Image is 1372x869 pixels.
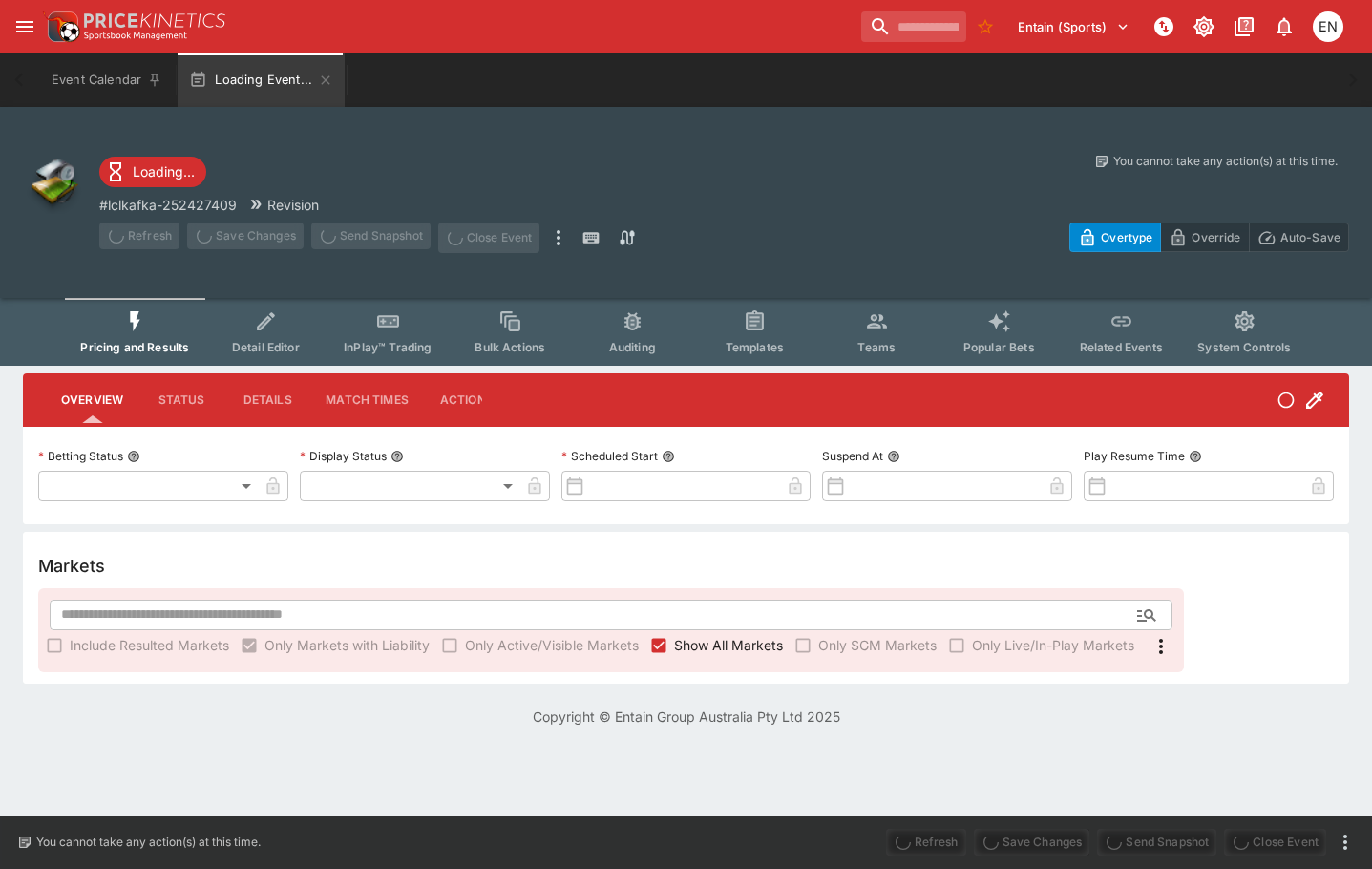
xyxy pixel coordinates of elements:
[1084,448,1185,464] p: Play Resume Time
[1113,153,1338,170] p: You cannot take any action(s) at this time.
[1006,11,1141,42] button: Select Tenant
[822,448,883,464] p: Suspend At
[1334,831,1357,854] button: more
[1192,227,1240,247] p: Override
[38,555,105,577] h5: Markets
[1187,10,1221,44] button: Toggle light/dark mode
[424,377,510,423] button: Actions
[726,340,784,354] span: Templates
[65,298,1306,366] div: Event type filters
[232,340,300,354] span: Detail Editor
[1069,223,1161,252] button: Overtype
[42,8,80,46] img: PriceKinetics Logo
[674,635,783,655] span: Show All Markets
[70,635,229,655] span: Include Resulted Markets
[887,450,900,463] button: Suspend At
[1307,6,1349,48] button: Eamon Nunn
[963,340,1035,354] span: Popular Bets
[264,635,430,655] span: Only Markets with Liability
[970,11,1001,42] button: No Bookmarks
[1129,598,1164,632] button: Open
[84,13,225,28] img: PriceKinetics
[40,53,174,107] button: Event Calendar
[1101,227,1152,247] p: Overtype
[561,448,658,464] p: Scheduled Start
[465,635,639,655] span: Only Active/Visible Markets
[80,340,189,354] span: Pricing and Results
[857,340,896,354] span: Teams
[547,223,570,253] button: more
[1080,340,1163,354] span: Related Events
[344,340,432,354] span: InPlay™ Trading
[1197,340,1291,354] span: System Controls
[1160,223,1249,252] button: Override
[390,450,404,463] button: Display Status
[1069,223,1349,252] div: Start From
[475,340,545,354] span: Bulk Actions
[127,450,140,463] button: Betting Status
[1227,10,1261,44] button: Documentation
[1150,635,1172,658] svg: More
[861,11,966,42] input: search
[1189,450,1202,463] button: Play Resume Time
[662,450,675,463] button: Scheduled Start
[224,377,310,423] button: Details
[310,377,424,423] button: Match Times
[84,32,187,40] img: Sportsbook Management
[609,340,656,354] span: Auditing
[1280,227,1340,247] p: Auto-Save
[972,635,1134,655] span: Only Live/In-Play Markets
[23,153,84,214] img: other.png
[36,834,261,851] p: You cannot take any action(s) at this time.
[1147,10,1181,44] button: NOT Connected to PK
[133,161,195,181] p: Loading...
[38,448,123,464] p: Betting Status
[178,53,345,107] button: Loading Event...
[300,448,387,464] p: Display Status
[46,377,138,423] button: Overview
[267,195,319,215] p: Revision
[1313,11,1343,42] div: Eamon Nunn
[1267,10,1301,44] button: Notifications
[8,10,42,44] button: open drawer
[1249,223,1349,252] button: Auto-Save
[99,195,237,215] p: Copy To Clipboard
[138,377,224,423] button: Status
[818,635,937,655] span: Only SGM Markets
